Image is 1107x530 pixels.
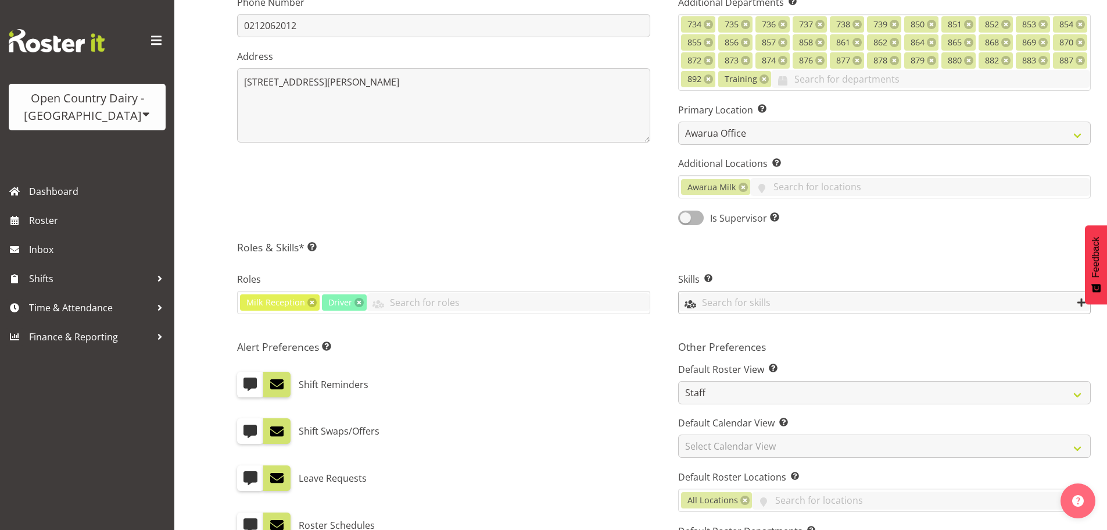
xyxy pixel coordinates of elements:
[687,73,701,86] span: 892
[367,293,650,311] input: Search for roles
[328,296,352,309] span: Driver
[679,293,1091,311] input: Search for skills
[29,299,151,316] span: Time & Attendance
[29,328,151,346] span: Finance & Reporting
[911,54,925,67] span: 879
[237,241,1091,254] h5: Roles & Skills*
[1059,36,1073,49] span: 870
[750,178,1090,196] input: Search for locations
[725,18,739,31] span: 735
[299,372,368,397] label: Shift Reminders
[29,270,151,287] span: Shifts
[873,18,887,31] span: 739
[678,103,1091,117] label: Primary Location
[1059,54,1073,67] span: 887
[725,54,739,67] span: 873
[985,54,999,67] span: 882
[836,54,850,67] span: 877
[678,340,1091,353] h5: Other Preferences
[799,54,813,67] span: 876
[687,181,736,194] span: Awarua Milk
[752,492,1090,510] input: Search for locations
[29,241,169,258] span: Inbox
[687,54,701,67] span: 872
[948,54,962,67] span: 880
[1022,36,1036,49] span: 869
[687,36,701,49] span: 855
[1022,54,1036,67] span: 883
[237,49,650,63] label: Address
[299,418,379,444] label: Shift Swaps/Offers
[20,90,154,125] div: Open Country Dairy - [GEOGRAPHIC_DATA]
[678,156,1091,170] label: Additional Locations
[29,183,169,200] span: Dashboard
[704,211,779,225] span: Is Supervisor
[299,465,367,491] label: Leave Requests
[985,36,999,49] span: 868
[237,340,650,353] h5: Alert Preferences
[799,36,813,49] span: 858
[687,18,701,31] span: 734
[771,70,1090,88] input: Search for departments
[237,14,650,37] input: Phone Number
[678,362,1091,376] label: Default Roster View
[985,18,999,31] span: 852
[725,73,757,86] span: Training
[873,36,887,49] span: 862
[1091,237,1101,278] span: Feedback
[1022,18,1036,31] span: 853
[836,18,850,31] span: 738
[29,212,169,229] span: Roster
[9,29,105,52] img: Rosterit website logo
[836,36,850,49] span: 861
[678,272,1091,286] label: Skills
[948,36,962,49] span: 865
[687,494,738,507] span: All Locations
[246,296,305,309] span: Milk Reception
[799,18,813,31] span: 737
[911,36,925,49] span: 864
[678,416,1091,430] label: Default Calendar View
[1085,225,1107,304] button: Feedback - Show survey
[911,18,925,31] span: 850
[1072,495,1084,507] img: help-xxl-2.png
[762,18,776,31] span: 736
[762,54,776,67] span: 874
[948,18,962,31] span: 851
[725,36,739,49] span: 856
[237,272,650,286] label: Roles
[762,36,776,49] span: 857
[873,54,887,67] span: 878
[678,470,1091,484] label: Default Roster Locations
[1059,18,1073,31] span: 854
